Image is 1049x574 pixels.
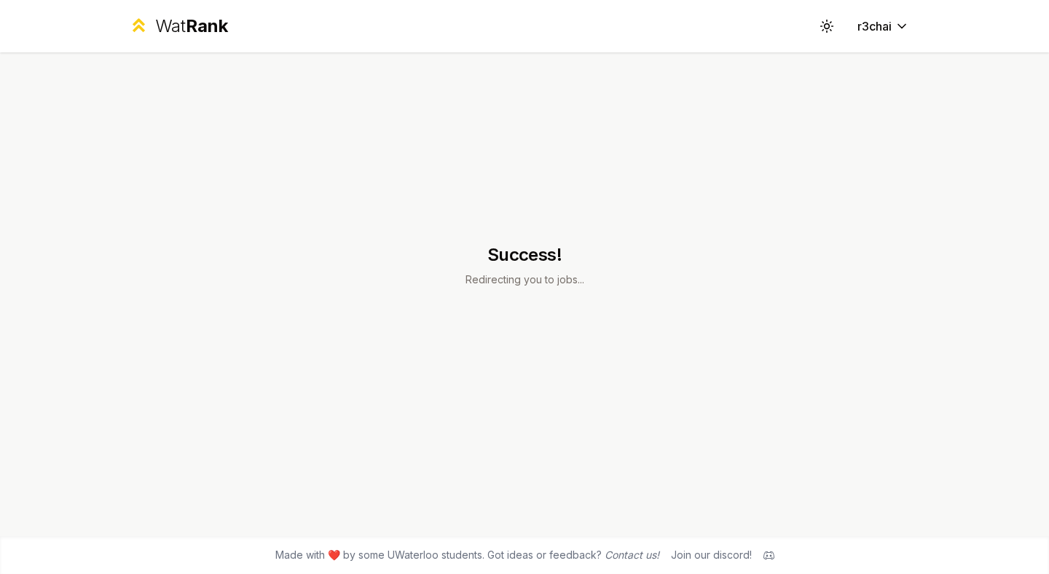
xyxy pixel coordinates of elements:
div: Join our discord! [671,548,752,562]
span: r3chai [857,17,892,35]
h1: Success! [465,243,584,267]
a: WatRank [128,15,228,38]
a: Contact us! [605,549,659,561]
p: Redirecting you to jobs... [465,272,584,287]
span: Rank [186,15,228,36]
button: r3chai [846,13,921,39]
span: Made with ❤️ by some UWaterloo students. Got ideas or feedback? [275,548,659,562]
div: Wat [155,15,228,38]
